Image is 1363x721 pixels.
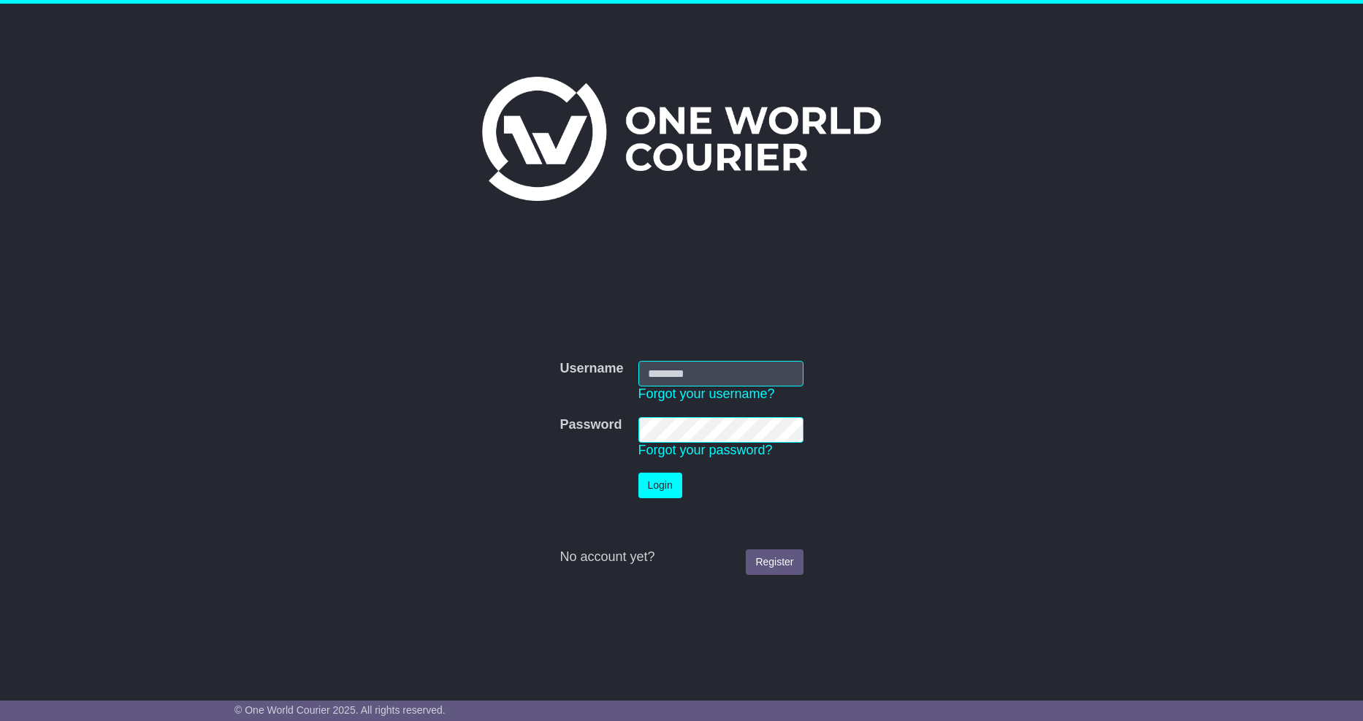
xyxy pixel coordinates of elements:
span: © One World Courier 2025. All rights reserved. [234,704,446,716]
div: No account yet? [560,549,803,565]
a: Forgot your password? [638,443,773,457]
a: Register [746,549,803,575]
a: Forgot your username? [638,386,775,401]
label: Username [560,361,623,377]
label: Password [560,417,622,433]
button: Login [638,473,682,498]
img: One World [482,77,881,201]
